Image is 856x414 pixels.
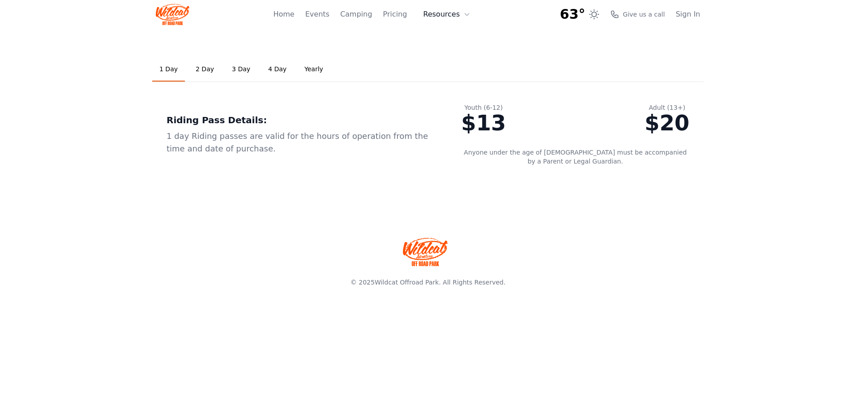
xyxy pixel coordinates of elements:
[152,57,185,82] a: 1 Day
[461,112,506,134] div: $13
[418,5,476,23] button: Resources
[167,114,432,126] div: Riding Pass Details:
[351,279,505,286] span: © 2025 . All Rights Reserved.
[645,112,689,134] div: $20
[403,237,448,266] img: Wildcat Offroad park
[645,103,689,112] div: Adult (13+)
[340,9,372,20] a: Camping
[167,130,432,155] div: 1 day Riding passes are valid for the hours of operation from the time and date of purchase.
[273,9,294,20] a: Home
[676,9,700,20] a: Sign In
[156,4,189,25] img: Wildcat Logo
[375,279,439,286] a: Wildcat Offroad Park
[305,9,330,20] a: Events
[188,57,221,82] a: 2 Day
[383,9,407,20] a: Pricing
[297,57,330,82] a: Yearly
[560,6,586,22] span: 63°
[225,57,257,82] a: 3 Day
[461,148,689,166] p: Anyone under the age of [DEMOGRAPHIC_DATA] must be accompanied by a Parent or Legal Guardian.
[610,10,665,19] a: Give us a call
[623,10,665,19] span: Give us a call
[461,103,506,112] div: Youth (6-12)
[261,57,294,82] a: 4 Day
